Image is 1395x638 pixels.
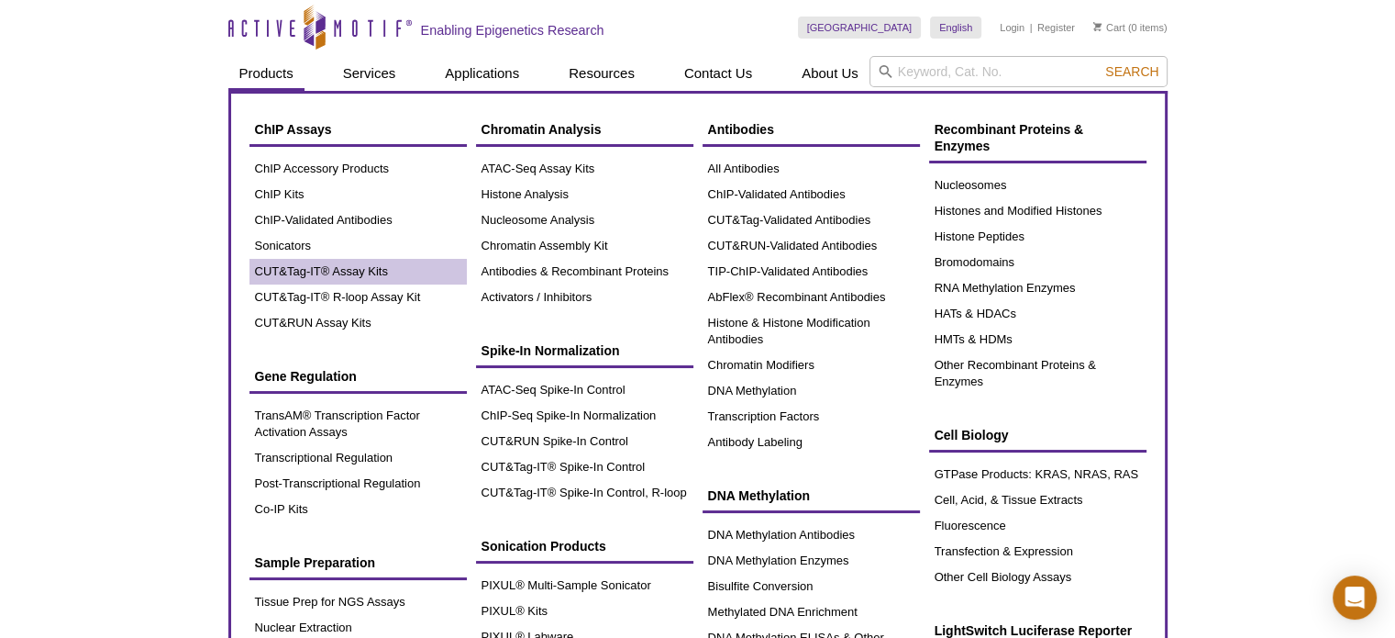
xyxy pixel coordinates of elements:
[249,545,467,580] a: Sample Preparation
[929,418,1146,453] a: Cell Biology
[703,310,920,353] a: Histone & Histone Modification Antibodies
[255,369,357,384] span: Gene Regulation
[703,285,920,310] a: AbFlex® Recombinant Antibodies
[249,359,467,394] a: Gene Regulation
[476,377,693,403] a: ATAC-Seq Spike-In Control
[476,207,693,233] a: Nucleosome Analysis
[703,378,920,404] a: DNA Methylation
[703,112,920,147] a: Antibodies
[798,17,922,39] a: [GEOGRAPHIC_DATA]
[1000,21,1024,34] a: Login
[249,233,467,259] a: Sonicators
[930,17,981,39] a: English
[703,478,920,513] a: DNA Methylation
[476,112,693,147] a: Chromatin Analysis
[869,56,1168,87] input: Keyword, Cat. No.
[476,285,693,310] a: Activators / Inhibitors
[703,233,920,259] a: CUT&RUN-Validated Antibodies
[673,56,763,91] a: Contact Us
[249,182,467,207] a: ChIP Kits
[703,182,920,207] a: ChIP-Validated Antibodies
[249,497,467,522] a: Co-IP Kits
[476,333,693,368] a: Spike-In Normalization
[482,539,606,554] span: Sonication Products
[703,156,920,182] a: All Antibodies
[791,56,869,91] a: About Us
[249,259,467,285] a: CUT&Tag-IT® Assay Kits
[703,522,920,548] a: DNA Methylation Antibodies
[476,573,693,599] a: PIXUL® Multi-Sample Sonicator
[476,403,693,429] a: ChIP-Seq Spike-In Normalization
[476,259,693,285] a: Antibodies & Recombinant Proteins
[1093,21,1125,34] a: Cart
[703,259,920,285] a: TIP-ChIP-Validated Antibodies
[1093,22,1102,31] img: Your Cart
[249,589,467,615] a: Tissue Prep for NGS Assays
[708,488,810,503] span: DNA Methylation
[1093,17,1168,39] li: (0 items)
[476,156,693,182] a: ATAC-Seq Assay Kits
[929,487,1146,513] a: Cell, Acid, & Tissue Extracts
[482,343,620,358] span: Spike-In Normalization
[332,56,407,91] a: Services
[255,555,376,570] span: Sample Preparation
[929,327,1146,353] a: HMTs & HDMs
[249,445,467,471] a: Transcriptional Regulation
[476,480,693,506] a: CUT&Tag-IT® Spike-In Control, R-loop
[929,198,1146,224] a: Histones and Modified Histones
[929,224,1146,250] a: Histone Peptides
[929,173,1146,198] a: Nucleosomes
[1030,17,1033,39] li: |
[935,428,1009,442] span: Cell Biology
[255,122,332,137] span: ChIP Assays
[929,353,1146,395] a: Other Recombinant Proteins & Enzymes
[1037,21,1075,34] a: Register
[476,599,693,624] a: PIXUL® Kits
[476,429,693,454] a: CUT&RUN Spike-In Control
[929,539,1146,565] a: Transfection & Expression
[929,462,1146,487] a: GTPase Products: KRAS, NRAS, RAS
[558,56,646,91] a: Resources
[1105,64,1158,79] span: Search
[249,207,467,233] a: ChIP-Validated Antibodies
[1100,63,1164,80] button: Search
[703,353,920,378] a: Chromatin Modifiers
[476,182,693,207] a: Histone Analysis
[703,548,920,574] a: DNA Methylation Enzymes
[249,403,467,445] a: TransAM® Transcription Factor Activation Assays
[476,454,693,480] a: CUT&Tag-IT® Spike-In Control
[228,56,304,91] a: Products
[703,404,920,430] a: Transcription Factors
[929,275,1146,301] a: RNA Methylation Enzymes
[249,112,467,147] a: ChIP Assays
[935,122,1084,153] span: Recombinant Proteins & Enzymes
[929,112,1146,163] a: Recombinant Proteins & Enzymes
[1333,576,1377,620] div: Open Intercom Messenger
[703,574,920,599] a: Bisulfite Conversion
[249,310,467,336] a: CUT&RUN Assay Kits
[249,156,467,182] a: ChIP Accessory Products
[482,122,602,137] span: Chromatin Analysis
[476,233,693,259] a: Chromatin Assembly Kit
[929,513,1146,539] a: Fluorescence
[703,207,920,233] a: CUT&Tag-Validated Antibodies
[249,471,467,497] a: Post-Transcriptional Regulation
[434,56,530,91] a: Applications
[929,250,1146,275] a: Bromodomains
[476,529,693,564] a: Sonication Products
[708,122,774,137] span: Antibodies
[421,22,604,39] h2: Enabling Epigenetics Research
[929,301,1146,327] a: HATs & HDACs
[929,565,1146,590] a: Other Cell Biology Assays
[249,285,467,310] a: CUT&Tag-IT® R-loop Assay Kit
[703,430,920,455] a: Antibody Labeling
[703,599,920,625] a: Methylated DNA Enrichment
